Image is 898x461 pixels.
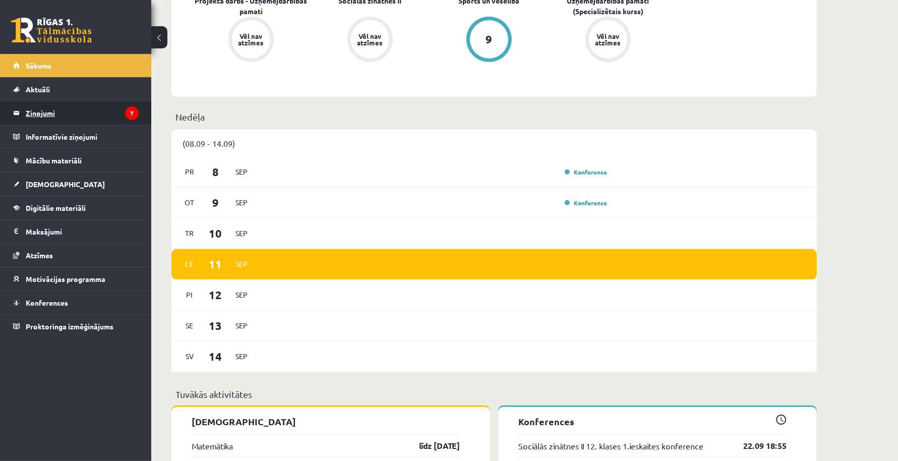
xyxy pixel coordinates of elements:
span: Aktuāli [26,85,50,94]
span: Sep [231,164,252,180]
span: Pr [179,164,200,180]
span: Sv [179,349,200,364]
span: Tr [179,225,200,241]
span: Sep [231,318,252,333]
span: 11 [200,256,231,272]
span: Pi [179,287,200,303]
a: Digitālie materiāli [13,196,139,219]
a: Konference [565,199,607,207]
legend: Ziņojumi [26,101,139,125]
span: Konferences [26,298,68,307]
a: Konferences [13,291,139,314]
a: [DEMOGRAPHIC_DATA] [13,172,139,196]
div: 9 [486,34,493,45]
a: Rīgas 1. Tālmācības vidusskola [11,18,92,43]
span: 13 [200,317,231,334]
p: Tuvākās aktivitātes [175,387,813,401]
legend: Maksājumi [26,220,139,243]
span: Proktoringa izmēģinājums [26,322,113,331]
p: Nedēļa [175,110,813,124]
span: 9 [200,194,231,211]
a: Atzīmes [13,244,139,267]
a: Sākums [13,54,139,77]
span: Se [179,318,200,333]
span: 12 [200,286,231,303]
span: Atzīmes [26,251,53,260]
a: Proktoringa izmēģinājums [13,315,139,338]
div: (08.09 - 14.09) [171,130,817,157]
span: Sep [231,287,252,303]
span: Ot [179,195,200,210]
span: Ce [179,256,200,272]
span: [DEMOGRAPHIC_DATA] [26,180,105,189]
span: 10 [200,225,231,242]
a: Informatīvie ziņojumi [13,125,139,148]
div: Vēl nav atzīmes [594,33,622,46]
span: Sep [231,195,252,210]
a: Mācību materiāli [13,149,139,172]
a: Aktuāli [13,78,139,101]
span: Digitālie materiāli [26,203,86,212]
p: [DEMOGRAPHIC_DATA] [192,415,460,428]
a: Sociālās zinātnes II 12. klases 1.ieskaites konference [518,440,703,452]
div: Vēl nav atzīmes [356,33,384,46]
span: 8 [200,163,231,180]
a: Ziņojumi7 [13,101,139,125]
span: 14 [200,348,231,365]
span: Mācību materiāli [26,156,82,165]
i: 7 [125,106,139,120]
a: Vēl nav atzīmes [311,17,430,64]
span: Motivācijas programma [26,274,105,283]
a: 22.09 18:55 [728,440,787,452]
span: Sep [231,349,252,364]
a: 9 [430,17,549,64]
span: Sep [231,225,252,241]
legend: Informatīvie ziņojumi [26,125,139,148]
a: līdz [DATE] [401,440,460,452]
a: Maksājumi [13,220,139,243]
p: Konferences [518,415,787,428]
a: Motivācijas programma [13,267,139,291]
span: Sākums [26,61,51,70]
span: Sep [231,256,252,272]
div: Vēl nav atzīmes [237,33,265,46]
a: Vēl nav atzīmes [549,17,668,64]
a: Konference [565,168,607,176]
a: Vēl nav atzīmes [192,17,311,64]
a: Matemātika [192,440,233,452]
